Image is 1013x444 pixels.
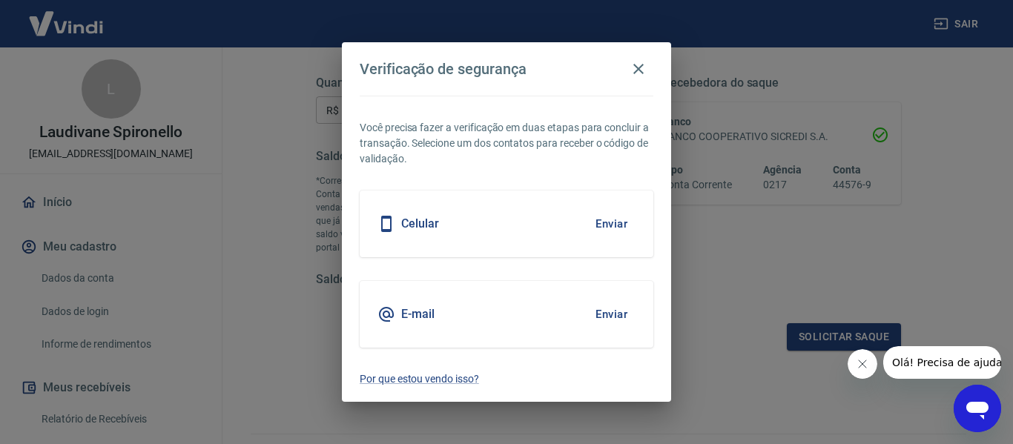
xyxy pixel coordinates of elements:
h5: Celular [401,216,439,231]
h5: E-mail [401,307,435,322]
iframe: Fechar mensagem [848,349,877,379]
button: Enviar [587,208,636,239]
p: Você precisa fazer a verificação em duas etapas para concluir a transação. Selecione um dos conta... [360,120,653,167]
a: Por que estou vendo isso? [360,371,653,387]
iframe: Mensagem da empresa [883,346,1001,379]
h4: Verificação de segurança [360,60,527,78]
button: Enviar [587,299,636,330]
iframe: Botão para abrir a janela de mensagens [954,385,1001,432]
span: Olá! Precisa de ajuda? [9,10,125,22]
